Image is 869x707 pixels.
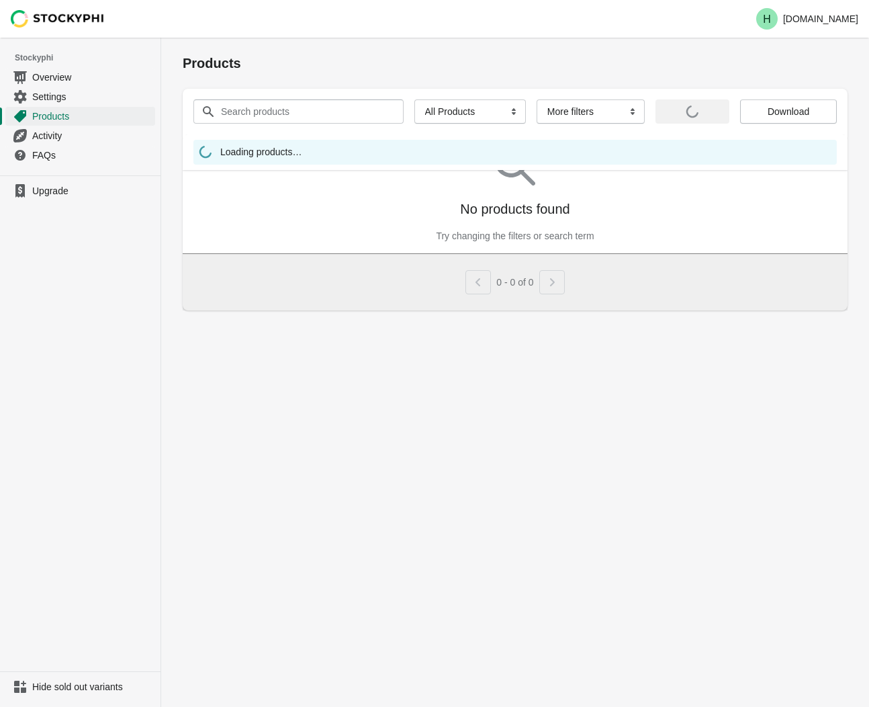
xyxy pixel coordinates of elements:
[5,106,155,126] a: Products
[496,277,533,288] span: 0 - 0 of 0
[5,126,155,145] a: Activity
[32,149,152,162] span: FAQs
[32,90,152,103] span: Settings
[220,145,302,162] span: Loading products…
[740,99,837,124] button: Download
[32,184,152,198] span: Upgrade
[763,13,771,25] text: H
[756,8,778,30] span: Avatar with initials H
[32,680,152,694] span: Hide sold out variants
[436,229,594,243] p: Try changing the filters or search term
[5,87,155,106] a: Settings
[5,145,155,165] a: FAQs
[751,5,864,32] button: Avatar with initials H[DOMAIN_NAME]
[32,110,152,123] span: Products
[768,106,809,117] span: Download
[5,181,155,200] a: Upgrade
[460,200,569,218] p: No products found
[220,99,379,124] input: Search products
[11,10,105,28] img: Stockyphi
[183,54,848,73] h1: Products
[32,129,152,142] span: Activity
[465,265,564,294] nav: Pagination
[15,51,161,65] span: Stockyphi
[32,71,152,84] span: Overview
[5,677,155,696] a: Hide sold out variants
[783,13,858,24] p: [DOMAIN_NAME]
[5,67,155,87] a: Overview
